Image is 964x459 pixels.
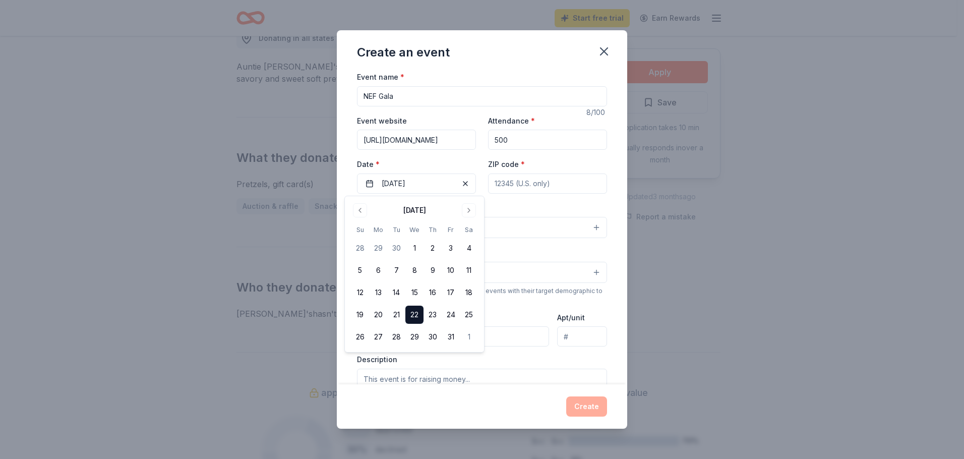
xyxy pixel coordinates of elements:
th: Saturday [460,224,478,235]
button: 28 [387,328,405,346]
button: 19 [351,306,369,324]
input: Spring Fundraiser [357,86,607,106]
th: Thursday [424,224,442,235]
input: https://www... [357,130,476,150]
button: 1 [460,328,478,346]
button: 28 [351,239,369,257]
label: Attendance [488,116,535,126]
label: Description [357,355,397,365]
button: 30 [424,328,442,346]
button: 9 [424,261,442,279]
th: Friday [442,224,460,235]
button: 17 [442,283,460,302]
div: Create an event [357,44,450,61]
button: 20 [369,306,387,324]
label: Date [357,159,476,169]
button: 4 [460,239,478,257]
label: Apt/unit [557,313,585,323]
button: 2 [424,239,442,257]
button: [DATE] [357,174,476,194]
button: 1 [405,239,424,257]
button: 13 [369,283,387,302]
label: ZIP code [488,159,525,169]
button: 8 [405,261,424,279]
button: 30 [387,239,405,257]
button: 18 [460,283,478,302]
button: 21 [387,306,405,324]
button: 15 [405,283,424,302]
label: Event name [357,72,404,82]
button: 29 [405,328,424,346]
button: 16 [424,283,442,302]
button: 7 [387,261,405,279]
div: 8 /100 [586,106,607,119]
button: Go to previous month [353,203,367,217]
button: 25 [460,306,478,324]
button: 6 [369,261,387,279]
button: 5 [351,261,369,279]
button: 22 [405,306,424,324]
th: Wednesday [405,224,424,235]
label: Event website [357,116,407,126]
input: 20 [488,130,607,150]
button: Go to next month [462,203,476,217]
th: Sunday [351,224,369,235]
input: 12345 (U.S. only) [488,174,607,194]
button: 12 [351,283,369,302]
button: 11 [460,261,478,279]
input: # [557,326,607,347]
th: Tuesday [387,224,405,235]
th: Monday [369,224,387,235]
button: 27 [369,328,387,346]
button: 29 [369,239,387,257]
button: 23 [424,306,442,324]
button: 14 [387,283,405,302]
button: 26 [351,328,369,346]
button: 10 [442,261,460,279]
button: 24 [442,306,460,324]
div: [DATE] [403,204,426,216]
button: 31 [442,328,460,346]
button: 3 [442,239,460,257]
